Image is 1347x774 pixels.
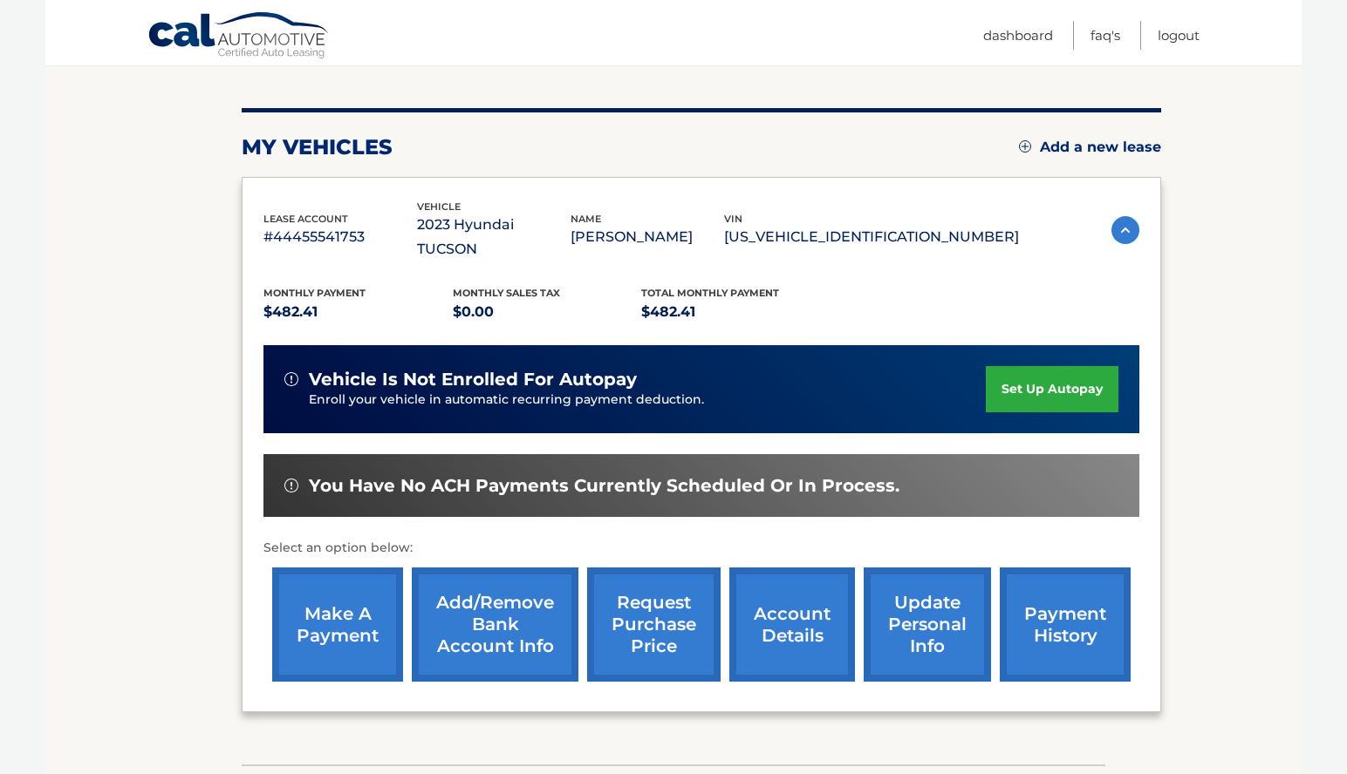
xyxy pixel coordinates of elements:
p: [PERSON_NAME] [571,225,724,249]
span: Monthly sales Tax [453,287,560,299]
img: alert-white.svg [284,372,298,386]
span: vehicle [417,200,461,213]
a: update personal info [864,567,991,682]
a: Cal Automotive [147,11,331,62]
p: $482.41 [263,300,453,324]
img: alert-white.svg [284,479,298,492]
img: accordion-active.svg [1111,216,1139,244]
span: lease account [263,213,348,225]
p: $482.41 [641,300,831,324]
a: Add a new lease [1019,139,1161,156]
span: Total Monthly Payment [641,287,779,299]
p: Select an option below: [263,538,1139,559]
a: account details [729,567,855,682]
a: Dashboard [983,21,1053,50]
p: [US_VEHICLE_IDENTIFICATION_NUMBER] [724,225,1019,249]
a: make a payment [272,567,403,682]
a: Logout [1158,21,1200,50]
a: Add/Remove bank account info [412,567,578,682]
a: request purchase price [587,567,721,682]
a: FAQ's [1091,21,1120,50]
span: vehicle is not enrolled for autopay [309,369,637,390]
img: add.svg [1019,140,1031,153]
p: #44455541753 [263,225,417,249]
p: Enroll your vehicle in automatic recurring payment deduction. [309,390,986,410]
span: You have no ACH payments currently scheduled or in process. [309,475,899,497]
p: $0.00 [453,300,642,324]
span: vin [724,213,742,225]
p: 2023 Hyundai TUCSON [417,213,571,261]
h2: my vehicles [242,134,393,160]
span: Monthly Payment [263,287,366,299]
a: payment history [1000,567,1131,682]
span: name [571,213,601,225]
a: set up autopay [986,366,1118,412]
